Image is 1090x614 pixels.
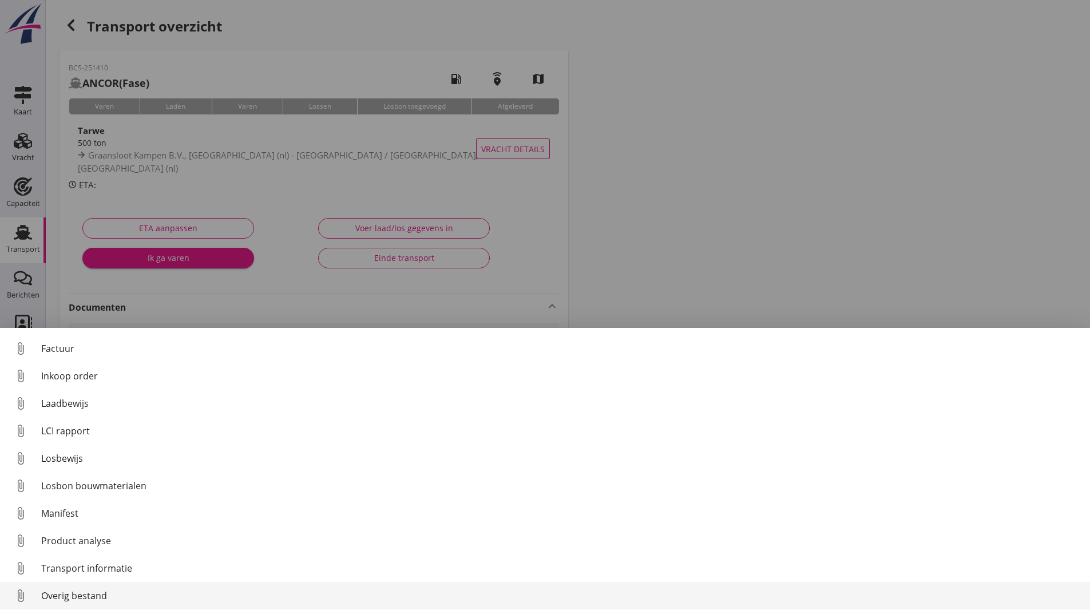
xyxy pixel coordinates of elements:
[41,534,1081,548] div: Product analyse
[41,369,1081,383] div: Inkoop order
[11,339,30,358] i: attach_file
[41,451,1081,465] div: Losbewijs
[11,477,30,495] i: attach_file
[41,479,1081,493] div: Losbon bouwmaterialen
[11,532,30,550] i: attach_file
[11,504,30,522] i: attach_file
[41,561,1081,575] div: Transport informatie
[11,422,30,440] i: attach_file
[41,506,1081,520] div: Manifest
[11,367,30,385] i: attach_file
[11,587,30,605] i: attach_file
[41,589,1081,603] div: Overig bestand
[41,342,1081,355] div: Factuur
[41,424,1081,438] div: LCI rapport
[41,397,1081,410] div: Laadbewijs
[11,394,30,413] i: attach_file
[11,449,30,468] i: attach_file
[11,559,30,577] i: attach_file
